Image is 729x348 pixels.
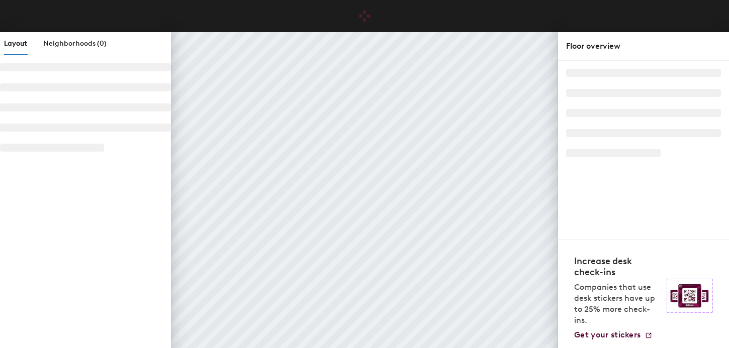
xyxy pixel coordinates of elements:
[667,279,713,313] img: Sticker logo
[43,39,107,48] span: Neighborhoods (0)
[574,256,661,278] h4: Increase desk check-ins
[574,330,641,339] span: Get your stickers
[4,39,27,48] span: Layout
[566,40,721,52] div: Floor overview
[574,282,661,326] p: Companies that use desk stickers have up to 25% more check-ins.
[574,330,653,340] a: Get your stickers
